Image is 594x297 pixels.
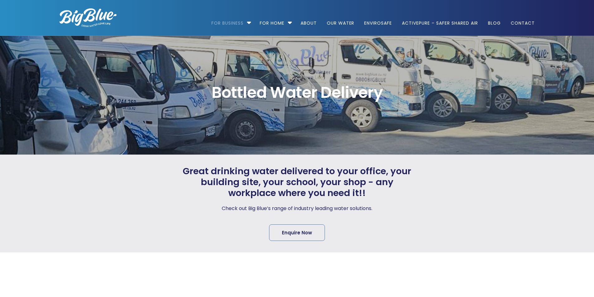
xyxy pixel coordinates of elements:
p: Check out Big Blue’s range of industry leading water solutions. [181,204,413,213]
span: Bottled Water Delivery [60,85,535,100]
span: Great drinking water delivered to your office, your building site, your school, your shop - any w... [181,166,413,198]
a: Enquire Now [269,224,325,241]
img: logo [60,8,117,27]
